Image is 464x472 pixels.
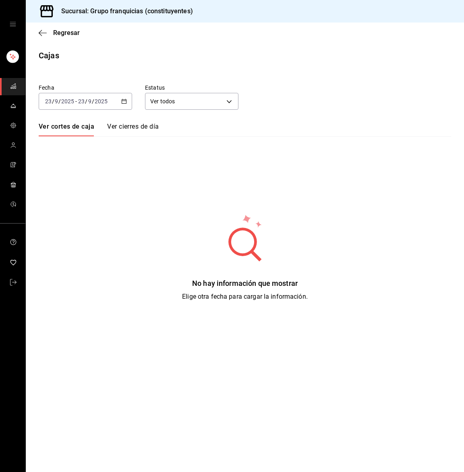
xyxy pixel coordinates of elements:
a: Ver cierres de día [107,123,159,136]
span: / [58,98,61,105]
input: ---- [94,98,108,105]
h3: Sucursal: Grupo franquicias (constituyentes) [55,6,193,16]
input: ---- [61,98,75,105]
span: / [85,98,87,105]
div: Ver todos [145,93,238,110]
label: Estatus [145,85,238,90]
a: Ver cortes de caja [39,123,94,136]
div: No hay información que mostrar [182,278,308,289]
button: open drawer [10,21,16,27]
span: / [52,98,54,105]
input: -- [78,98,85,105]
button: Regresar [39,29,80,37]
input: -- [54,98,58,105]
input: -- [88,98,92,105]
label: Fecha [39,85,132,90]
span: / [92,98,94,105]
div: Cajas [39,49,59,62]
span: Regresar [53,29,80,37]
span: Elige otra fecha para cargar la información. [182,293,308,300]
div: navigation tabs [39,123,159,136]
input: -- [45,98,52,105]
span: - [75,98,77,105]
